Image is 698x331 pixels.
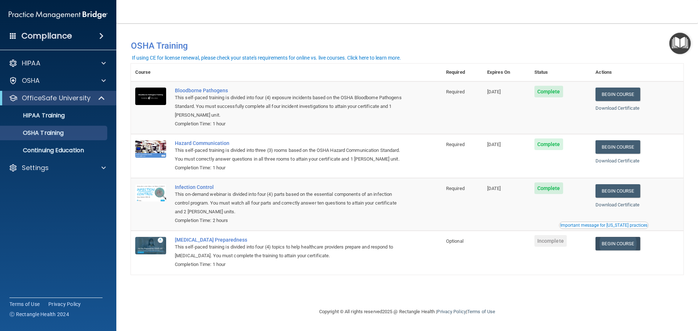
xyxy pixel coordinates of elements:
[131,54,402,61] button: If using CE for license renewal, please check your state's requirements for online vs. live cours...
[175,237,405,243] a: [MEDICAL_DATA] Preparedness
[175,120,405,128] div: Completion Time: 1 hour
[559,222,649,229] button: Read this if you are a dental practitioner in the state of CA
[175,243,405,260] div: This self-paced training is divided into four (4) topics to help healthcare providers prepare and...
[483,64,530,81] th: Expires On
[5,112,65,119] p: HIPAA Training
[131,41,683,51] h4: OSHA Training
[175,260,405,269] div: Completion Time: 1 hour
[175,146,405,164] div: This self-paced training is divided into three (3) rooms based on the OSHA Hazard Communication S...
[21,31,72,41] h4: Compliance
[534,235,567,247] span: Incomplete
[487,186,501,191] span: [DATE]
[534,138,563,150] span: Complete
[560,223,647,227] div: Important message for [US_STATE] practices
[595,105,639,111] a: Download Certificate
[467,309,495,314] a: Terms of Use
[175,140,405,146] a: Hazard Communication
[175,164,405,172] div: Completion Time: 1 hour
[5,129,64,137] p: OSHA Training
[487,142,501,147] span: [DATE]
[9,94,105,102] a: OfficeSafe University
[669,33,691,54] button: Open Resource Center
[22,94,91,102] p: OfficeSafe University
[5,147,104,154] p: Continuing Education
[534,86,563,97] span: Complete
[9,164,106,172] a: Settings
[595,184,640,198] a: Begin Course
[446,142,465,147] span: Required
[22,164,49,172] p: Settings
[591,64,683,81] th: Actions
[446,89,465,94] span: Required
[534,182,563,194] span: Complete
[595,237,640,250] a: Begin Course
[175,216,405,225] div: Completion Time: 2 hours
[9,76,106,85] a: OSHA
[132,55,401,60] div: If using CE for license renewal, please check your state's requirements for online vs. live cours...
[437,309,466,314] a: Privacy Policy
[175,184,405,190] a: Infection Control
[595,88,640,101] a: Begin Course
[22,59,40,68] p: HIPAA
[595,202,639,207] a: Download Certificate
[131,64,171,81] th: Course
[9,59,106,68] a: HIPAA
[9,8,108,22] img: PMB logo
[175,93,405,120] div: This self-paced training is divided into four (4) exposure incidents based on the OSHA Bloodborne...
[442,64,483,81] th: Required
[9,300,40,308] a: Terms of Use
[595,140,640,154] a: Begin Course
[446,186,465,191] span: Required
[175,190,405,216] div: This on-demand webinar is divided into four (4) parts based on the essential components of an inf...
[48,300,81,308] a: Privacy Policy
[22,76,40,85] p: OSHA
[446,238,464,244] span: Optional
[487,89,501,94] span: [DATE]
[595,158,639,164] a: Download Certificate
[175,88,405,93] a: Bloodborne Pathogens
[9,311,69,318] span: Ⓒ Rectangle Health 2024
[274,300,540,323] div: Copyright © All rights reserved 2025 @ Rectangle Health | |
[530,64,591,81] th: Status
